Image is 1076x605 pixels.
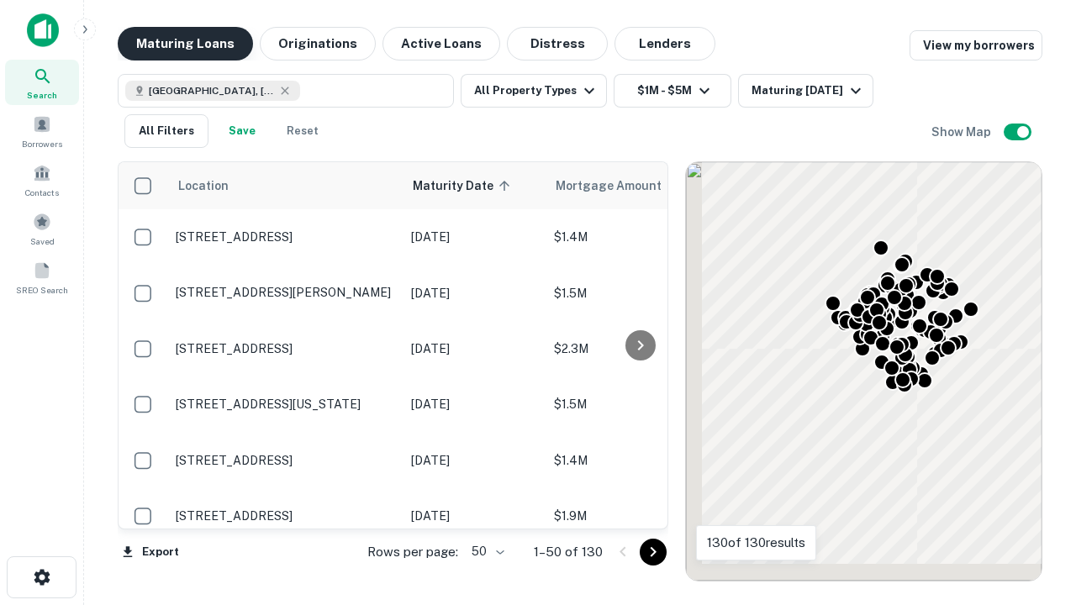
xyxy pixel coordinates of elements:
button: Distress [507,27,608,60]
span: Borrowers [22,137,62,150]
span: Location [177,176,229,196]
span: SREO Search [16,283,68,297]
p: [STREET_ADDRESS] [176,229,394,245]
button: Save your search to get updates of matches that match your search criteria. [215,114,269,148]
a: Contacts [5,157,79,203]
span: Mortgage Amount [556,176,683,196]
div: Maturing [DATE] [752,81,866,101]
th: Location [167,162,403,209]
th: Mortgage Amount [546,162,731,209]
a: SREO Search [5,255,79,300]
p: [STREET_ADDRESS] [176,341,394,356]
p: [DATE] [411,451,537,470]
p: $1.4M [554,451,722,470]
button: [GEOGRAPHIC_DATA], [GEOGRAPHIC_DATA], [GEOGRAPHIC_DATA] [118,74,454,108]
p: [DATE] [411,284,537,302]
p: 1–50 of 130 [534,542,603,562]
button: Maturing [DATE] [738,74,873,108]
a: Search [5,60,79,105]
h6: Show Map [931,123,994,141]
p: [STREET_ADDRESS][PERSON_NAME] [176,285,394,300]
p: $1.5M [554,284,722,302]
button: Reset [276,114,330,148]
img: capitalize-icon.png [27,13,59,47]
button: Export [118,539,183,565]
button: Lenders [614,27,715,60]
div: 50 [465,539,507,564]
a: Saved [5,206,79,251]
p: 130 of 130 results [707,533,805,553]
p: [DATE] [411,339,537,358]
button: Active Loans [382,27,500,60]
a: Borrowers [5,108,79,154]
p: [DATE] [411,395,537,413]
span: Search [27,88,57,102]
button: Go to next page [640,539,667,566]
p: [DATE] [411,507,537,525]
p: [STREET_ADDRESS][US_STATE] [176,397,394,412]
div: 0 0 [686,162,1042,581]
p: $1.4M [554,228,722,246]
span: Saved [30,234,55,248]
span: [GEOGRAPHIC_DATA], [GEOGRAPHIC_DATA], [GEOGRAPHIC_DATA] [149,83,275,98]
span: Contacts [25,186,59,199]
p: $1.5M [554,395,722,413]
iframe: Chat Widget [992,471,1076,551]
p: Rows per page: [367,542,458,562]
button: Originations [260,27,376,60]
p: $2.3M [554,339,722,358]
span: Maturity Date [413,176,515,196]
p: [DATE] [411,228,537,246]
p: [STREET_ADDRESS] [176,453,394,468]
a: View my borrowers [910,30,1042,60]
button: $1M - $5M [614,74,731,108]
p: [STREET_ADDRESS] [176,508,394,523]
button: All Property Types [461,74,607,108]
p: $1.9M [554,507,722,525]
button: All Filters [124,114,208,148]
button: Maturing Loans [118,27,253,60]
th: Maturity Date [403,162,546,209]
